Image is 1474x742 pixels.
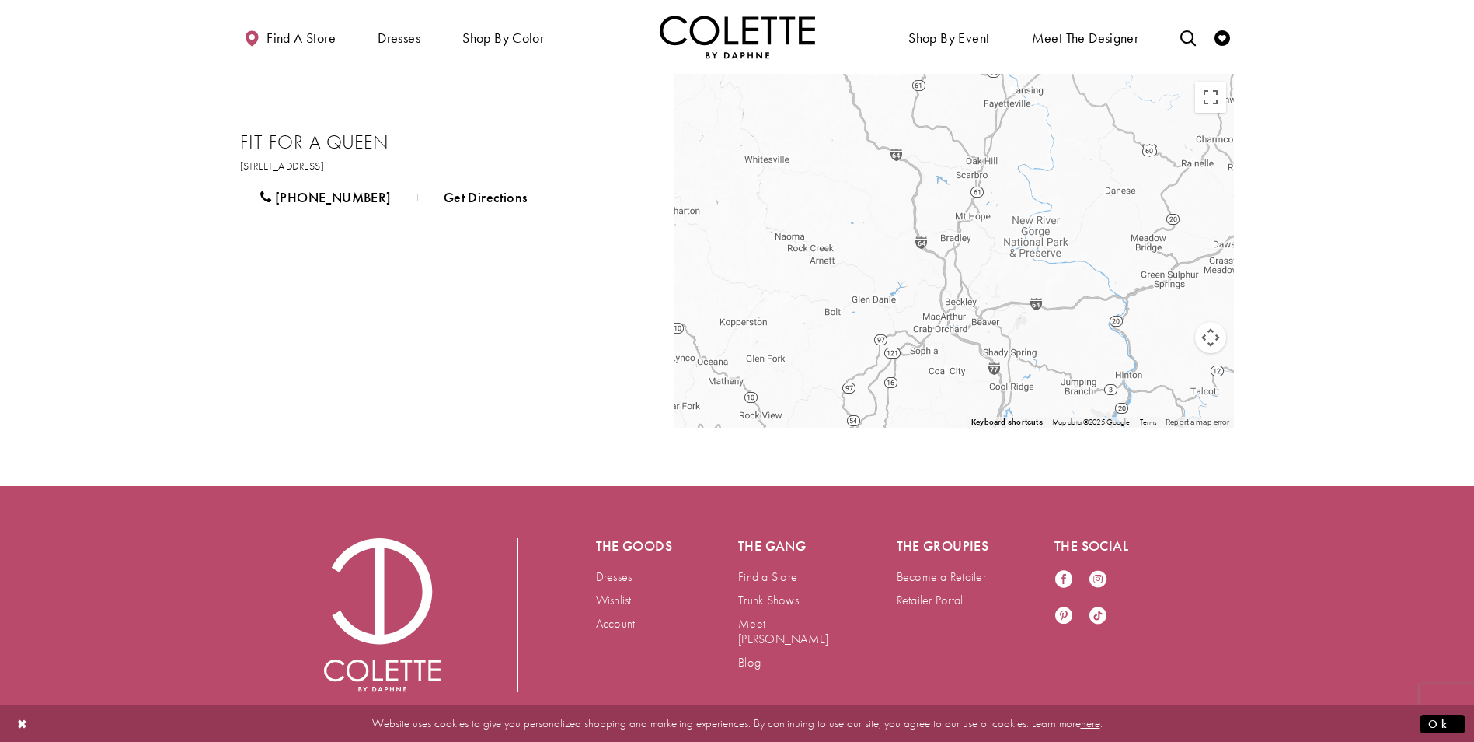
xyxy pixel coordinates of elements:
a: Wishlist [596,592,632,608]
a: Terms (opens in new tab) [1140,417,1157,427]
a: Dresses [596,569,632,585]
a: Find a Store [738,569,797,585]
a: Check Wishlist [1211,16,1234,58]
a: here [1081,716,1100,731]
img: Colette by Daphne [324,538,441,692]
a: Blog [738,654,761,670]
a: Account [596,615,636,632]
a: Visit our Pinterest - Opens in new tab [1054,606,1073,627]
a: Meet [PERSON_NAME] [738,615,828,647]
img: Google [678,408,729,428]
a: Find a store [240,16,340,58]
a: Visit Home Page [660,16,815,58]
a: [PHONE_NUMBER] [240,178,412,217]
a: Retailer Portal [897,592,964,608]
span: Shop by color [462,30,544,46]
h2: Fit for a Queen [240,131,644,154]
button: Map camera controls [1195,322,1226,353]
a: Become a Retailer [897,569,986,585]
span: Find a store [267,30,336,46]
a: Report a map error [1166,418,1229,426]
h5: The gang [738,538,835,554]
span: Dresses [374,16,424,58]
span: Shop By Event [904,16,993,58]
button: Close Dialog [9,710,36,737]
button: Keyboard shortcuts [971,417,1043,428]
a: Toggle search [1176,16,1200,58]
span: Dresses [378,30,420,46]
a: Opens in new tab [240,159,325,173]
h5: The goods [596,538,677,554]
span: [PHONE_NUMBER] [275,188,391,206]
a: Meet the designer [1028,16,1143,58]
span: Shop by color [458,16,548,58]
ul: Follow us [1047,562,1131,635]
span: [STREET_ADDRESS] [240,159,325,173]
a: Visit our Instagram - Opens in new tab [1089,569,1107,590]
a: Visit Colette by Daphne Homepage [324,538,441,692]
button: Toggle fullscreen view [1195,82,1226,113]
span: Shop By Event [908,30,989,46]
p: Website uses cookies to give you personalized shopping and marketing experiences. By continuing t... [112,713,1362,734]
div: Map with Store locations [674,74,1234,428]
a: Visit our Facebook - Opens in new tab [1054,569,1073,590]
span: Meet the designer [1032,30,1139,46]
img: Colette by Daphne [660,16,815,58]
h5: The social [1054,538,1151,554]
h5: The groupies [897,538,993,554]
a: Get Directions [423,178,548,217]
a: Open this area in Google Maps (opens a new window) [678,408,729,428]
span: Get Directions [444,188,527,206]
span: Map data ©2025 Google [1052,417,1131,427]
button: Submit Dialog [1420,714,1465,733]
a: Trunk Shows [738,592,799,608]
a: Visit our TikTok - Opens in new tab [1089,606,1107,627]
